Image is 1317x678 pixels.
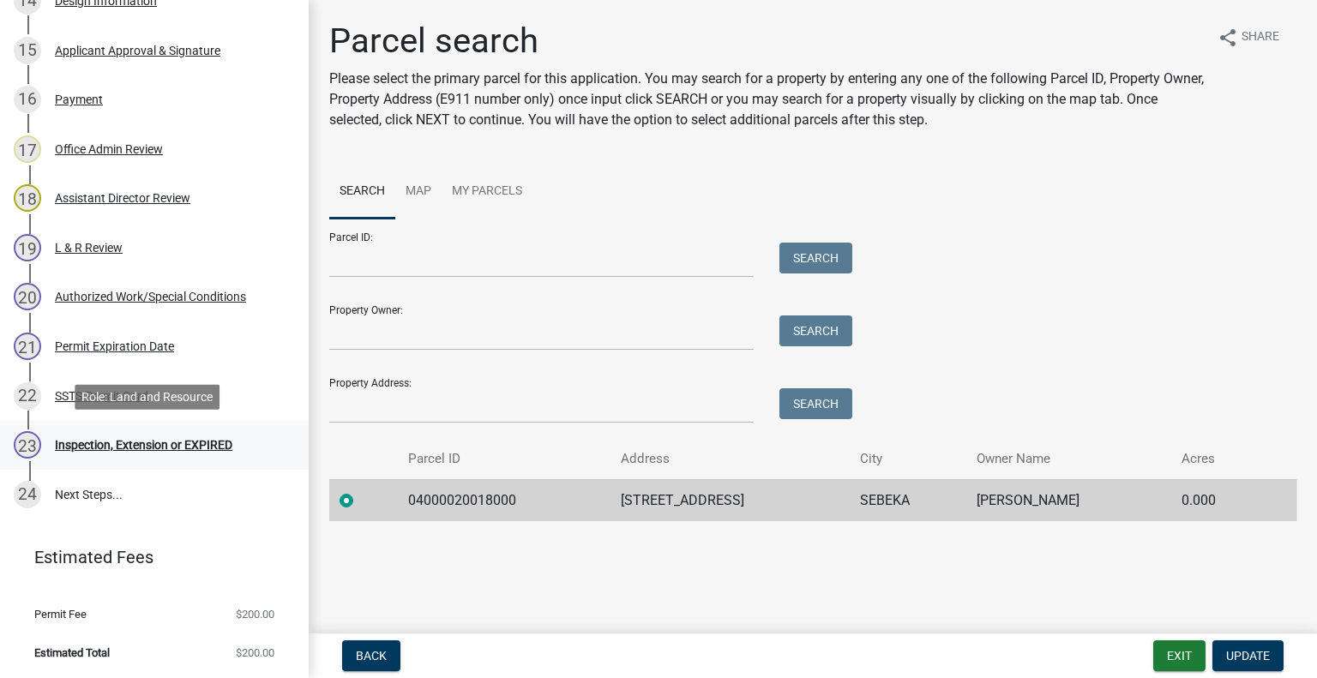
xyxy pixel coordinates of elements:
td: SEBEKA [850,479,966,521]
th: Address [610,439,850,479]
button: Search [779,388,852,419]
div: L & R Review [55,242,123,254]
div: 18 [14,184,41,212]
div: 21 [14,333,41,360]
div: 15 [14,37,41,64]
a: My Parcels [442,165,532,219]
div: Role: Land and Resource [75,384,219,409]
td: 04000020018000 [398,479,611,521]
span: Estimated Total [34,647,110,658]
div: 20 [14,283,41,310]
div: Authorized Work/Special Conditions [55,291,246,303]
td: 0.000 [1171,479,1262,521]
th: Acres [1171,439,1262,479]
th: Owner Name [966,439,1171,479]
div: Office Admin Review [55,143,163,155]
span: Share [1242,27,1279,48]
div: Applicant Approval & Signature [55,45,220,57]
div: Permit Expiration Date [55,340,174,352]
span: $200.00 [236,647,274,658]
a: Search [329,165,395,219]
p: Please select the primary parcel for this application. You may search for a property by entering ... [329,69,1204,130]
span: $200.00 [236,609,274,620]
span: Back [356,649,387,663]
button: Search [779,315,852,346]
button: Update [1212,640,1284,671]
th: City [850,439,966,479]
td: [STREET_ADDRESS] [610,479,850,521]
div: 17 [14,135,41,163]
button: Search [779,243,852,273]
div: 23 [14,431,41,459]
h1: Parcel search [329,21,1204,62]
a: Estimated Fees [14,540,281,574]
button: shareShare [1204,21,1293,54]
th: Parcel ID [398,439,611,479]
i: share [1218,27,1238,48]
div: Assistant Director Review [55,192,190,204]
button: Exit [1153,640,1206,671]
span: Permit Fee [34,609,87,620]
div: 16 [14,86,41,113]
td: [PERSON_NAME] [966,479,1171,521]
div: 19 [14,234,41,261]
div: 24 [14,481,41,508]
button: Back [342,640,400,671]
div: Inspection, Extension or EXPIRED [55,439,232,451]
span: Update [1226,649,1270,663]
div: Payment [55,93,103,105]
div: SSTS Permit Card [55,390,148,402]
a: Map [395,165,442,219]
div: 22 [14,382,41,410]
